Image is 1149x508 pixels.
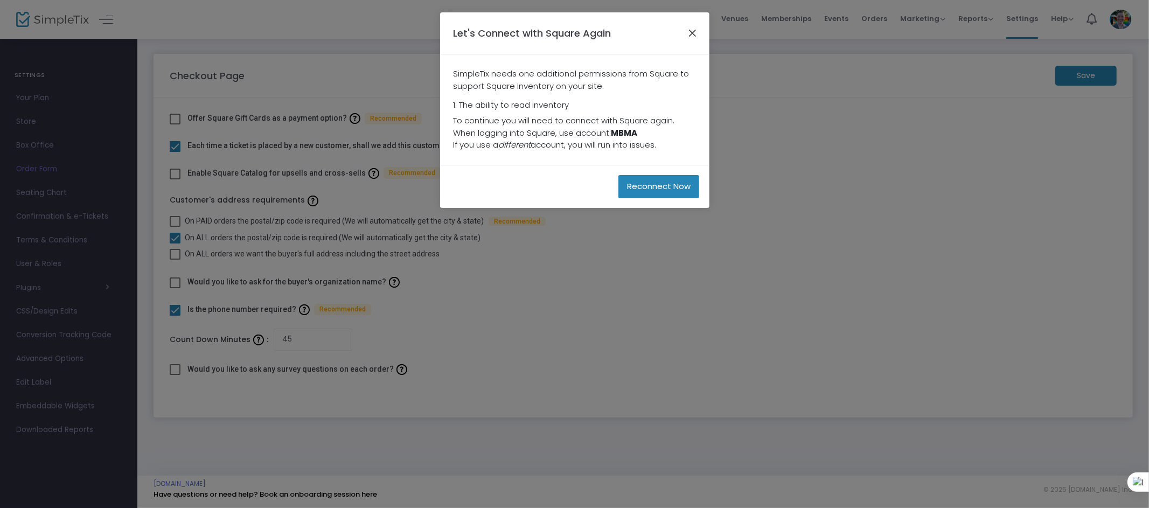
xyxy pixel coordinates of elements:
b: MBMA [611,127,638,138]
span: SimpleTix needs one additional permissions from Square to support Square Inventory on your site. [454,68,690,92]
i: different [499,139,531,150]
div: 1. The ability to read inventory [454,99,696,112]
button: Close [685,26,699,40]
button: Reconnect Now [618,175,699,198]
div: When logging into Square, use account: [454,127,696,140]
h4: Let's Connect with Square Again [454,26,611,40]
div: To continue you will need to connect with Square again. [454,115,696,127]
div: If you use a account, you will run into issues. [454,139,696,151]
